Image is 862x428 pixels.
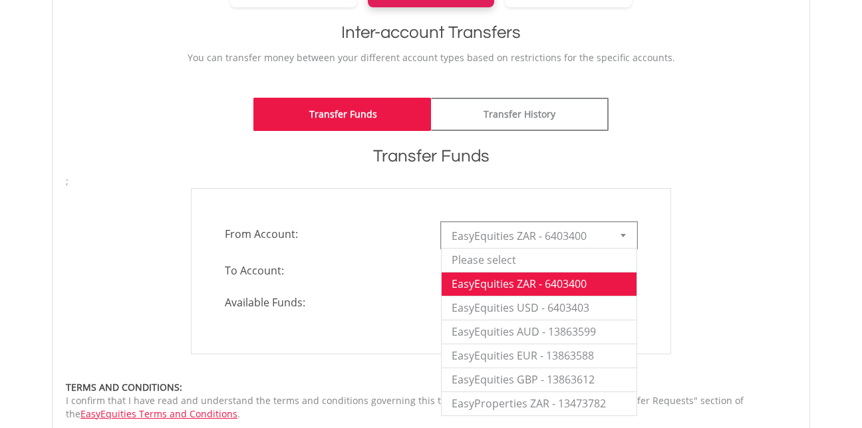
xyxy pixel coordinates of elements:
div: TERMS AND CONDITIONS: [66,381,796,394]
p: You can transfer money between your different account types based on restrictions for the specifi... [66,51,796,64]
span: EasyEquities ZAR - 6403400 [452,223,607,249]
li: EasyEquities EUR - 13863588 [442,344,637,368]
li: Please select [442,248,637,272]
div: I confirm that I have read and understand the terms and conditions governing this transaction, as... [66,381,796,421]
li: EasyEquities ZAR - 6403400 [442,272,637,296]
h1: Inter-account Transfers [66,21,796,45]
li: EasyEquities GBP - 13863612 [442,368,637,391]
a: Transfer Funds [253,98,431,131]
a: Transfer History [431,98,609,131]
li: EasyEquities USD - 6403403 [442,296,637,320]
li: EasyEquities AUD - 13863599 [442,320,637,344]
li: EasyProperties ZAR - 13473782 [442,391,637,415]
span: From Account: [215,222,431,246]
h1: Transfer Funds [66,144,796,168]
span: To Account: [215,259,431,282]
span: Available Funds: [215,295,431,310]
a: EasyEquities Terms and Conditions [80,407,237,420]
